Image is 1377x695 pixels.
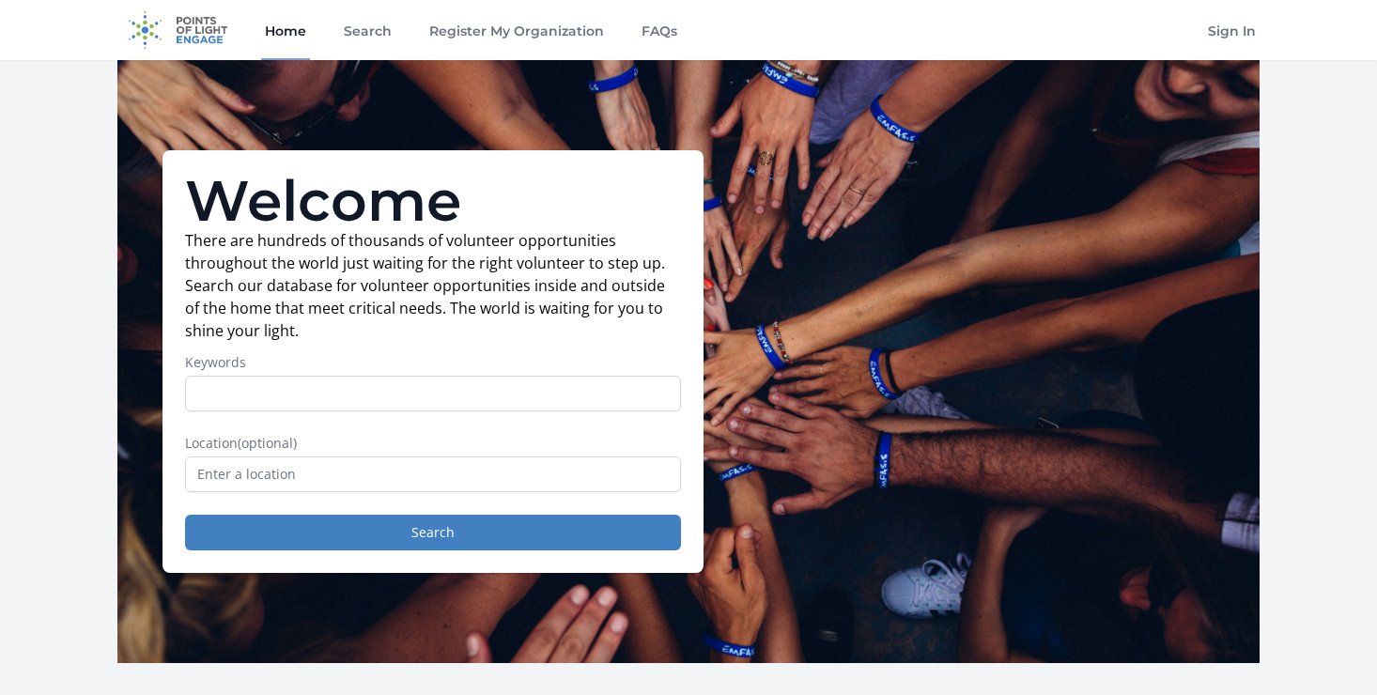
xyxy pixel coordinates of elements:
span: (optional) [238,434,297,452]
h1: Welcome [185,173,681,229]
p: There are hundreds of thousands of volunteer opportunities throughout the world just waiting for ... [185,229,681,342]
label: Keywords [185,353,681,372]
input: Enter a location [185,456,681,492]
button: Search [185,515,681,550]
label: Location [185,434,681,453]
